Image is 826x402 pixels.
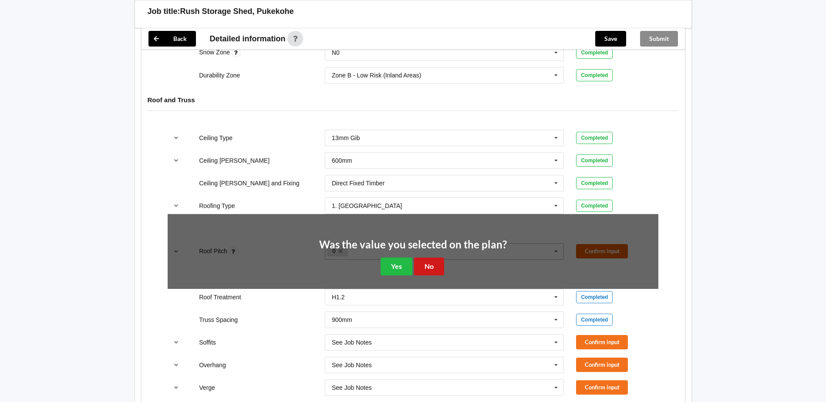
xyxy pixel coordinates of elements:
[576,132,613,144] div: Completed
[576,291,613,303] div: Completed
[199,362,226,368] label: Overhang
[199,72,240,79] label: Durability Zone
[199,180,299,187] label: Ceiling [PERSON_NAME] and Fixing
[595,31,626,47] button: Save
[332,317,352,323] div: 900mm
[332,135,360,141] div: 13mm Gib
[381,258,412,275] button: Yes
[576,154,613,167] div: Completed
[332,339,372,345] div: See Job Notes
[332,50,340,56] div: N0
[576,314,613,326] div: Completed
[576,177,613,189] div: Completed
[332,72,421,78] div: Zone B - Low Risk (Inland Areas)
[199,49,232,56] label: Snow Zone
[168,198,185,214] button: reference-toggle
[576,69,613,81] div: Completed
[199,316,238,323] label: Truss Spacing
[210,35,286,43] span: Detailed information
[148,7,180,17] h3: Job title:
[199,134,233,141] label: Ceiling Type
[199,157,270,164] label: Ceiling [PERSON_NAME]
[168,380,185,395] button: reference-toggle
[199,202,235,209] label: Roofing Type
[332,385,372,391] div: See Job Notes
[576,200,613,212] div: Completed
[199,294,241,301] label: Roof Treatment
[199,339,216,346] label: Soffits
[576,358,628,372] button: Confirm input
[414,258,444,275] button: No
[180,7,294,17] h3: Rush Storage Shed, Pukekohe
[332,203,402,209] div: 1. [GEOGRAPHIC_DATA]
[148,31,196,47] button: Back
[168,357,185,373] button: reference-toggle
[332,180,384,186] div: Direct Fixed Timber
[576,47,613,59] div: Completed
[148,96,679,104] h4: Roof and Truss
[168,335,185,350] button: reference-toggle
[332,157,352,164] div: 600mm
[168,130,185,146] button: reference-toggle
[332,362,372,368] div: See Job Notes
[576,335,628,349] button: Confirm input
[168,153,185,168] button: reference-toggle
[576,380,628,395] button: Confirm input
[199,384,215,391] label: Verge
[332,294,345,300] div: H1.2
[319,238,507,251] h2: Was the value you selected on the plan?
